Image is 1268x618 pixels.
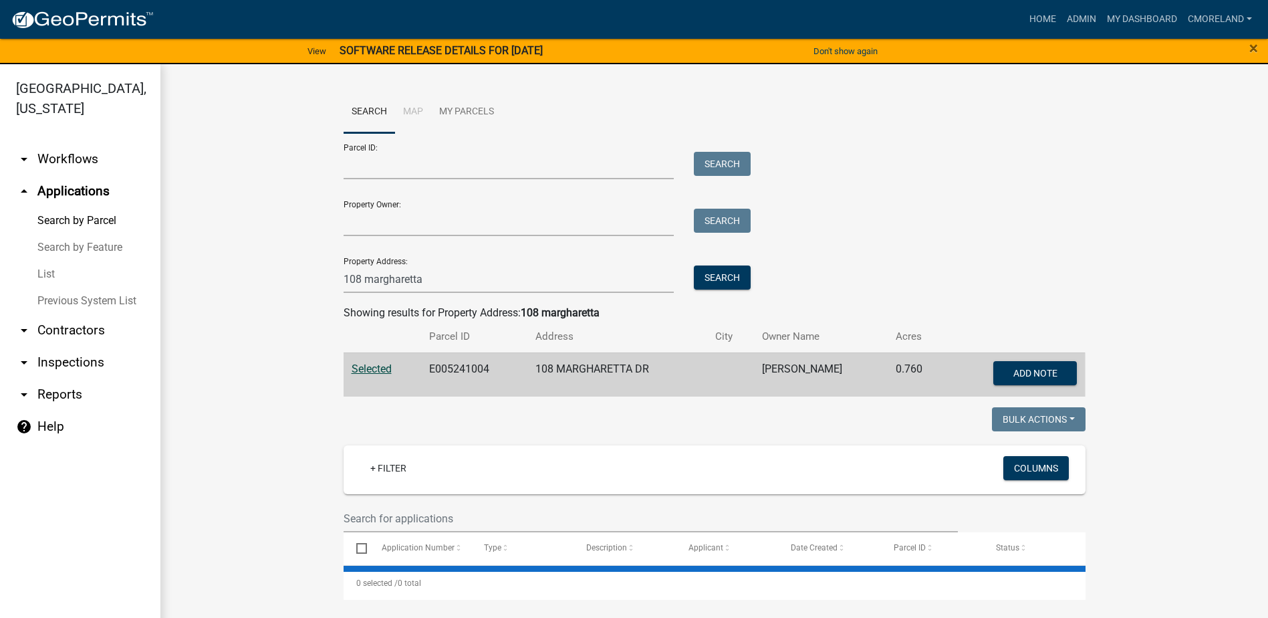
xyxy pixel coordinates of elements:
span: × [1249,39,1258,58]
span: Type [484,543,501,552]
span: Status [996,543,1019,552]
button: Don't show again [808,40,883,62]
a: My Dashboard [1102,7,1182,32]
th: City [707,321,753,352]
strong: SOFTWARE RELEASE DETAILS FOR [DATE] [340,44,543,57]
a: My Parcels [431,91,502,134]
i: arrow_drop_down [16,387,32,403]
button: Search [694,266,751,290]
button: Search [694,209,751,233]
th: Parcel ID [421,321,527,352]
td: 108 MARGHARETTA DR [527,352,708,397]
a: Selected [352,363,392,375]
span: Description [586,543,627,552]
button: Search [694,152,751,176]
datatable-header-cell: Applicant [676,532,778,564]
button: Add Note [993,361,1077,385]
td: 0.760 [888,352,947,397]
span: Add Note [1013,367,1057,378]
a: View [302,40,332,62]
i: arrow_drop_up [16,183,32,199]
td: [PERSON_NAME] [754,352,888,397]
input: Search for applications [344,505,959,532]
i: arrow_drop_down [16,322,32,338]
span: Parcel ID [894,543,926,552]
datatable-header-cell: Application Number [369,532,471,564]
i: help [16,419,32,435]
button: Bulk Actions [992,407,1086,431]
th: Acres [888,321,947,352]
div: Showing results for Property Address: [344,305,1086,321]
datatable-header-cell: Select [344,532,369,564]
datatable-header-cell: Description [574,532,676,564]
th: Owner Name [754,321,888,352]
span: 0 selected / [356,579,398,588]
td: E005241004 [421,352,527,397]
div: 0 total [344,566,1086,600]
th: Address [527,321,708,352]
datatable-header-cell: Status [983,532,1085,564]
strong: 108 margharetta [521,306,600,319]
datatable-header-cell: Date Created [778,532,880,564]
span: Applicant [688,543,723,552]
span: Date Created [791,543,838,552]
datatable-header-cell: Type [471,532,574,564]
button: Columns [1003,456,1069,480]
i: arrow_drop_down [16,151,32,167]
a: Admin [1061,7,1102,32]
a: Home [1024,7,1061,32]
a: cmoreland [1182,7,1257,32]
button: Close [1249,40,1258,56]
a: + Filter [360,456,417,480]
span: Application Number [382,543,455,552]
a: Search [344,91,395,134]
i: arrow_drop_down [16,354,32,371]
datatable-header-cell: Parcel ID [880,532,983,564]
